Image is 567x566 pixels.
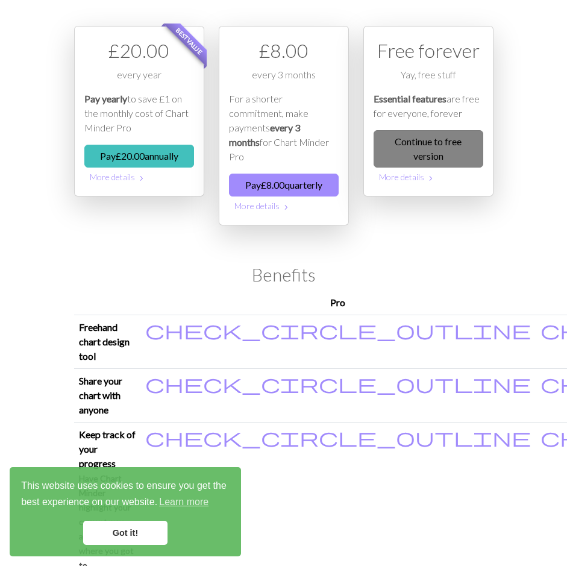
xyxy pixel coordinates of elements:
span: chevron_right [137,172,146,184]
h2: Benefits [74,264,493,286]
div: Free option [363,26,493,197]
em: every 3 months [229,122,300,148]
span: This website uses cookies to ensure you get the best experience on our website. [21,479,230,511]
button: More details [229,197,339,215]
p: Freehand chart design tool [79,320,136,363]
span: chevron_right [426,172,436,184]
span: check_circle_outline [145,426,531,448]
p: are free for everyone, forever [374,92,483,121]
i: Included [145,374,531,393]
span: check_circle_outline [145,372,531,395]
div: Payment option 2 [219,26,349,225]
i: Included [145,427,531,447]
em: Pay yearly [84,93,127,104]
span: Best value [163,16,215,67]
div: Yay, free stuff [374,68,483,92]
em: Essential features [374,93,446,104]
p: Keep track of your progress [79,427,136,471]
div: £ 20.00 [84,36,194,65]
a: Continue to free version [374,130,483,168]
button: Pay£8.00quarterly [229,174,339,197]
p: For a shorter commitment, make payments for Chart Minder Pro [229,92,339,164]
a: learn more about cookies [157,493,210,511]
button: Pay£20.00annually [84,145,194,168]
button: More details [84,168,194,186]
a: dismiss cookie message [83,521,168,545]
div: every year [84,68,194,92]
p: to save £1 on the monthly cost of Chart Minder Pro [84,92,194,135]
div: Payment option 1 [74,26,204,197]
div: £ 8.00 [229,36,339,65]
button: More details [374,168,483,186]
div: cookieconsent [10,467,241,556]
span: chevron_right [281,201,291,213]
p: Share your chart with anyone [79,374,136,417]
div: every 3 months [229,68,339,92]
i: Included [145,320,531,339]
div: Free forever [374,36,483,65]
span: check_circle_outline [145,318,531,341]
th: Pro [140,291,536,315]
